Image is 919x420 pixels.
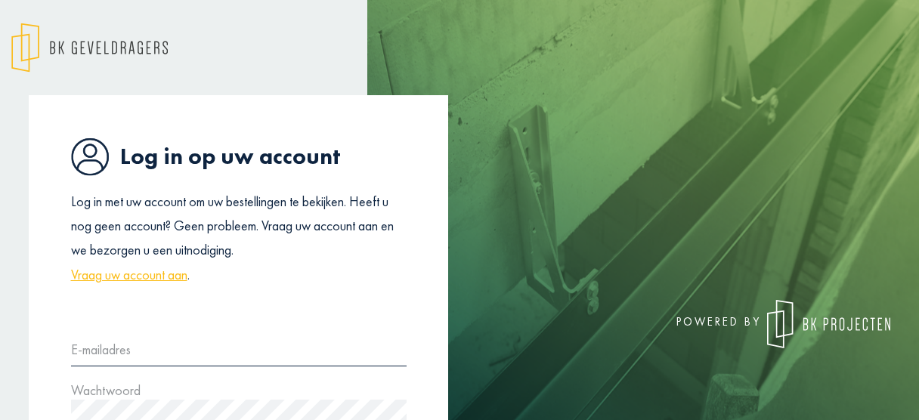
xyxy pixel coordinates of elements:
[71,137,407,176] h1: Log in op uw account
[471,300,890,348] div: powered by
[71,137,109,176] img: icon
[71,190,407,288] p: Log in met uw account om uw bestellingen te bekijken. Heeft u nog geen account? Geen probleem. Vr...
[11,23,168,73] img: logo
[767,300,890,348] img: logo
[71,263,187,287] a: Vraag uw account aan
[71,378,141,403] label: Wachtwoord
